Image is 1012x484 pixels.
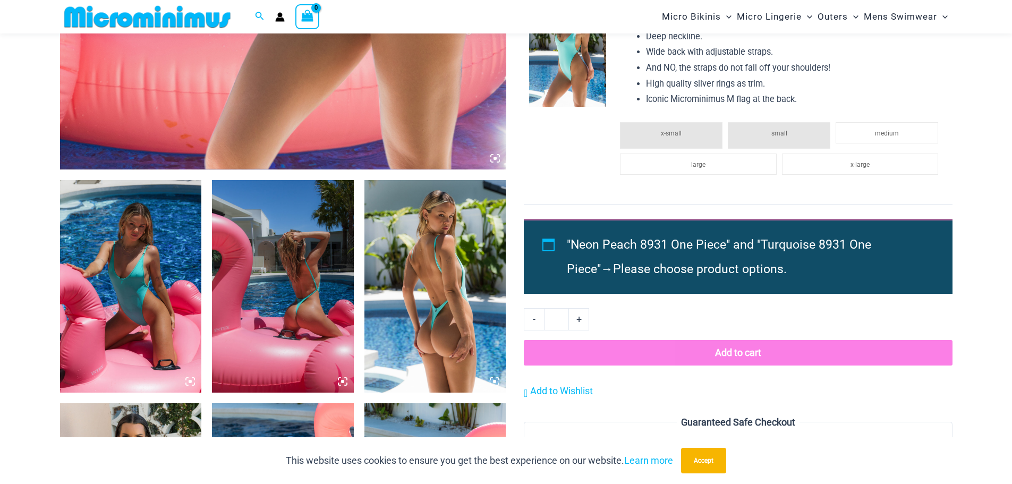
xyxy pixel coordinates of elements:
a: View Shopping Cart, empty [295,4,320,29]
a: Add to Wishlist [524,383,593,399]
span: "Neon Peach 8931 One Piece" and "Turquoise 8931 One Piece" [567,237,871,276]
nav: Site Navigation [658,2,953,32]
a: Search icon link [255,10,265,23]
li: x-large [782,154,938,175]
a: - [524,308,544,330]
li: → [567,233,928,282]
span: Menu Toggle [721,3,732,30]
span: Micro Lingerie [737,3,802,30]
button: Accept [681,448,726,473]
li: medium [836,122,938,143]
img: Thunder Turquoise 8931 One Piece [364,180,506,393]
a: Account icon link [275,12,285,22]
img: Thunder Turquoise 8931 One Piece [212,180,354,393]
input: Product quantity [544,308,569,330]
span: Add to Wishlist [530,385,593,396]
li: small [728,122,830,149]
span: x-small [661,130,682,137]
li: Deep neckline. [646,29,943,45]
a: Mens SwimwearMenu ToggleMenu Toggle [861,3,950,30]
span: Micro Bikinis [662,3,721,30]
span: x-large [851,161,870,168]
button: Add to cart [524,340,952,366]
span: Menu Toggle [848,3,858,30]
span: Mens Swimwear [864,3,937,30]
li: And NO, the straps do not fall off your shoulders! [646,60,943,76]
span: large [691,161,705,168]
li: large [620,154,776,175]
p: This website uses cookies to ensure you get the best experience on our website. [286,453,673,469]
span: Menu Toggle [802,3,812,30]
img: Thunder Turquoise 8931 One Piece [60,180,202,393]
li: Iconic Microminimus M flag at the back. [646,91,943,107]
a: Micro LingerieMenu ToggleMenu Toggle [734,3,815,30]
img: MM SHOP LOGO FLAT [60,5,235,29]
span: Outers [818,3,848,30]
a: Learn more [624,455,673,466]
li: x-small [620,122,722,149]
span: Please choose product options. [613,262,787,276]
a: OutersMenu ToggleMenu Toggle [815,3,861,30]
li: Wide back with adjustable straps. [646,44,943,60]
a: + [569,308,589,330]
legend: Guaranteed Safe Checkout [677,414,800,430]
a: Micro BikinisMenu ToggleMenu Toggle [659,3,734,30]
span: small [771,130,787,137]
span: Menu Toggle [937,3,948,30]
li: High quality silver rings as trim. [646,76,943,92]
span: medium [875,130,899,137]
